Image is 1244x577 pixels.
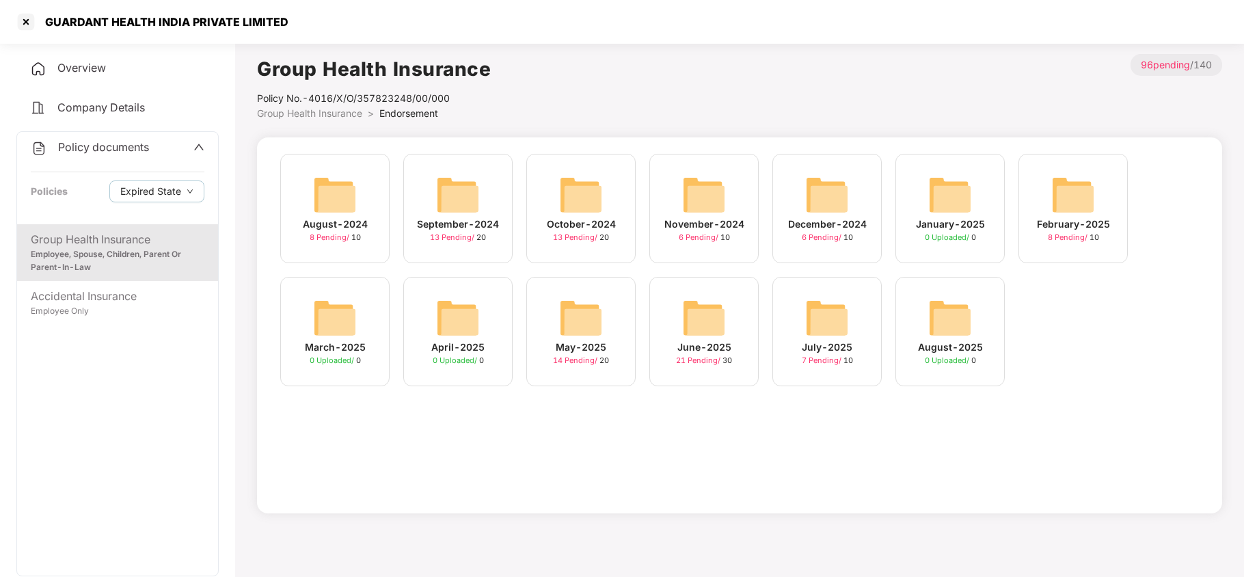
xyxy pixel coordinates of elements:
[556,340,606,355] div: May-2025
[664,217,744,232] div: November-2024
[57,61,106,75] span: Overview
[1048,232,1090,242] span: 8 Pending /
[313,173,357,217] img: svg+xml;base64,PHN2ZyB4bWxucz0iaHR0cDovL3d3dy53My5vcmcvMjAwMC9zdmciIHdpZHRoPSI2NCIgaGVpZ2h0PSI2NC...
[368,107,374,119] span: >
[925,355,976,366] div: 0
[109,180,204,202] button: Expired Statedown
[310,355,356,365] span: 0 Uploaded /
[682,173,726,217] img: svg+xml;base64,PHN2ZyB4bWxucz0iaHR0cDovL3d3dy53My5vcmcvMjAwMC9zdmciIHdpZHRoPSI2NCIgaGVpZ2h0PSI2NC...
[31,288,204,305] div: Accidental Insurance
[433,355,479,365] span: 0 Uploaded /
[310,355,361,366] div: 0
[1037,217,1110,232] div: February-2025
[802,232,843,242] span: 6 Pending /
[802,340,852,355] div: July-2025
[553,232,599,242] span: 13 Pending /
[310,232,361,243] div: 10
[431,340,485,355] div: April-2025
[805,296,849,340] img: svg+xml;base64,PHN2ZyB4bWxucz0iaHR0cDovL3d3dy53My5vcmcvMjAwMC9zdmciIHdpZHRoPSI2NCIgaGVpZ2h0PSI2NC...
[1131,54,1222,76] p: / 140
[916,217,985,232] div: January-2025
[436,173,480,217] img: svg+xml;base64,PHN2ZyB4bWxucz0iaHR0cDovL3d3dy53My5vcmcvMjAwMC9zdmciIHdpZHRoPSI2NCIgaGVpZ2h0PSI2NC...
[547,217,616,232] div: October-2024
[31,140,47,157] img: svg+xml;base64,PHN2ZyB4bWxucz0iaHR0cDovL3d3dy53My5vcmcvMjAwMC9zdmciIHdpZHRoPSIyNCIgaGVpZ2h0PSIyNC...
[918,340,983,355] div: August-2025
[679,232,730,243] div: 10
[928,296,972,340] img: svg+xml;base64,PHN2ZyB4bWxucz0iaHR0cDovL3d3dy53My5vcmcvMjAwMC9zdmciIHdpZHRoPSI2NCIgaGVpZ2h0PSI2NC...
[802,355,853,366] div: 10
[193,142,204,152] span: up
[37,15,288,29] div: GUARDANT HEALTH INDIA PRIVATE LIMITED
[553,355,609,366] div: 20
[802,355,843,365] span: 7 Pending /
[559,173,603,217] img: svg+xml;base64,PHN2ZyB4bWxucz0iaHR0cDovL3d3dy53My5vcmcvMjAwMC9zdmciIHdpZHRoPSI2NCIgaGVpZ2h0PSI2NC...
[379,107,438,119] span: Endorsement
[559,296,603,340] img: svg+xml;base64,PHN2ZyB4bWxucz0iaHR0cDovL3d3dy53My5vcmcvMjAwMC9zdmciIHdpZHRoPSI2NCIgaGVpZ2h0PSI2NC...
[928,173,972,217] img: svg+xml;base64,PHN2ZyB4bWxucz0iaHR0cDovL3d3dy53My5vcmcvMjAwMC9zdmciIHdpZHRoPSI2NCIgaGVpZ2h0PSI2NC...
[1141,59,1190,70] span: 96 pending
[553,232,609,243] div: 20
[788,217,867,232] div: December-2024
[310,232,351,242] span: 8 Pending /
[305,340,366,355] div: March-2025
[430,232,486,243] div: 20
[1051,173,1095,217] img: svg+xml;base64,PHN2ZyB4bWxucz0iaHR0cDovL3d3dy53My5vcmcvMjAwMC9zdmciIHdpZHRoPSI2NCIgaGVpZ2h0PSI2NC...
[120,184,181,199] span: Expired State
[676,355,732,366] div: 30
[417,217,499,232] div: September-2024
[925,355,971,365] span: 0 Uploaded /
[257,54,491,84] h1: Group Health Insurance
[257,91,491,106] div: Policy No.- 4016/X/O/357823248/00/000
[1048,232,1099,243] div: 10
[553,355,599,365] span: 14 Pending /
[677,340,731,355] div: June-2025
[433,355,484,366] div: 0
[187,188,193,196] span: down
[31,231,204,248] div: Group Health Insurance
[31,184,68,199] div: Policies
[802,232,853,243] div: 10
[58,140,149,154] span: Policy documents
[805,173,849,217] img: svg+xml;base64,PHN2ZyB4bWxucz0iaHR0cDovL3d3dy53My5vcmcvMjAwMC9zdmciIHdpZHRoPSI2NCIgaGVpZ2h0PSI2NC...
[303,217,368,232] div: August-2024
[679,232,720,242] span: 6 Pending /
[682,296,726,340] img: svg+xml;base64,PHN2ZyB4bWxucz0iaHR0cDovL3d3dy53My5vcmcvMjAwMC9zdmciIHdpZHRoPSI2NCIgaGVpZ2h0PSI2NC...
[925,232,976,243] div: 0
[257,107,362,119] span: Group Health Insurance
[30,100,46,116] img: svg+xml;base64,PHN2ZyB4bWxucz0iaHR0cDovL3d3dy53My5vcmcvMjAwMC9zdmciIHdpZHRoPSIyNCIgaGVpZ2h0PSIyNC...
[676,355,722,365] span: 21 Pending /
[31,248,204,274] div: Employee, Spouse, Children, Parent Or Parent-In-Law
[57,100,145,114] span: Company Details
[436,296,480,340] img: svg+xml;base64,PHN2ZyB4bWxucz0iaHR0cDovL3d3dy53My5vcmcvMjAwMC9zdmciIHdpZHRoPSI2NCIgaGVpZ2h0PSI2NC...
[31,305,204,318] div: Employee Only
[925,232,971,242] span: 0 Uploaded /
[430,232,476,242] span: 13 Pending /
[30,61,46,77] img: svg+xml;base64,PHN2ZyB4bWxucz0iaHR0cDovL3d3dy53My5vcmcvMjAwMC9zdmciIHdpZHRoPSIyNCIgaGVpZ2h0PSIyNC...
[313,296,357,340] img: svg+xml;base64,PHN2ZyB4bWxucz0iaHR0cDovL3d3dy53My5vcmcvMjAwMC9zdmciIHdpZHRoPSI2NCIgaGVpZ2h0PSI2NC...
